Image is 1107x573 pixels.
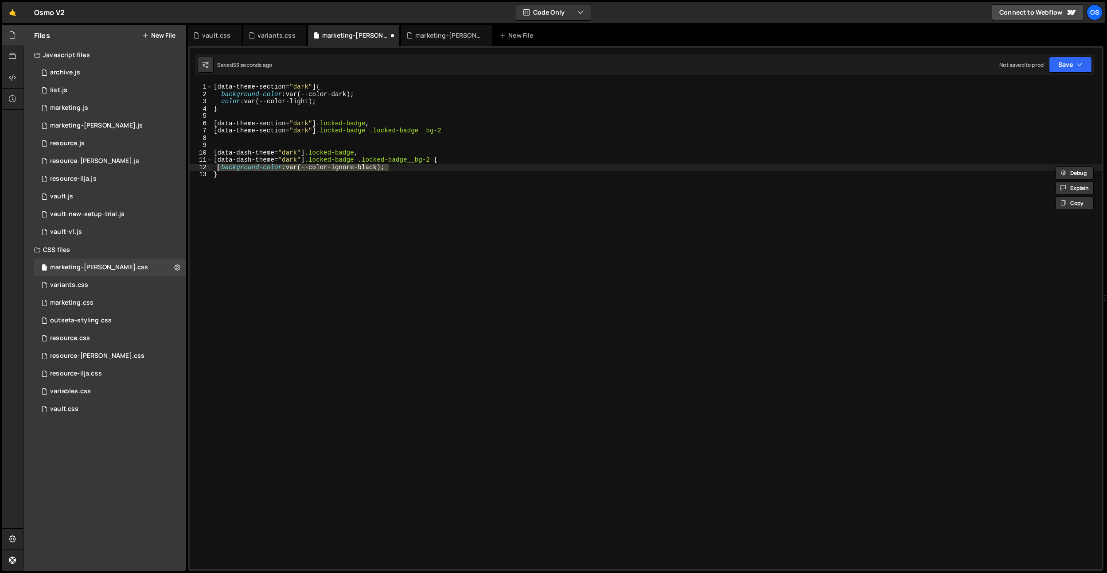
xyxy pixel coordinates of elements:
div: list.js [50,86,67,94]
div: 16596/45151.js [34,81,186,99]
div: 16596/46195.js [34,170,186,188]
div: vault-v1.js [50,228,82,236]
div: Not saved to prod [999,61,1044,69]
div: 16596/45424.js [34,117,186,135]
div: 7 [190,127,212,135]
div: 16596/46284.css [34,259,186,276]
div: 13 [190,171,212,178]
div: 16596/46210.js [34,64,186,81]
div: vault.css [50,405,78,413]
div: vault-new-setup-trial.js [50,210,125,218]
div: 16596/45133.js [34,188,186,205]
div: variants.css [257,31,296,40]
div: Osmo V2 [34,7,65,18]
div: 16596/45132.js [34,223,186,241]
div: outseta-styling.css [50,317,112,325]
button: New File [142,32,175,39]
div: 2 [190,91,212,98]
a: 🤙 [2,2,23,23]
div: vault.js [50,193,73,201]
div: 16596/45156.css [34,312,186,329]
div: 16596/45153.css [34,400,186,418]
a: Connect to Webflow [992,4,1084,20]
div: vault.css [202,31,230,40]
div: CSS files [23,241,186,259]
div: resource.css [50,334,90,342]
div: 6 [190,120,212,128]
a: Os [1087,4,1103,20]
div: variants.css [50,281,88,289]
button: Copy [1056,197,1094,210]
div: archive.js [50,69,80,77]
div: 16596/46199.css [34,329,186,347]
div: 16596/45511.css [34,276,186,294]
div: resource-[PERSON_NAME].css [50,352,144,360]
div: resource.js [50,139,85,147]
div: resource-ilja.js [50,175,97,183]
div: 16596/46198.css [34,365,186,383]
button: Save [1049,57,1092,73]
div: 16596/46183.js [34,135,186,152]
div: marketing-[PERSON_NAME].css [50,263,148,271]
div: 3 [190,98,212,105]
div: 9 [190,142,212,149]
button: Explain [1056,182,1094,195]
div: 16596/45154.css [34,383,186,400]
div: marketing-[PERSON_NAME].css [322,31,389,40]
div: 4 [190,105,212,113]
div: 53 seconds ago [233,61,272,69]
div: 10 [190,149,212,157]
div: Saved [217,61,272,69]
div: resource-ilja.css [50,370,102,378]
div: 1 [190,83,212,91]
div: New File [499,31,537,40]
div: 16596/45152.js [34,205,186,223]
div: 11 [190,156,212,164]
div: 16596/46194.js [34,152,186,170]
div: variables.css [50,387,91,395]
div: 5 [190,112,212,120]
div: 16596/46196.css [34,347,186,365]
div: marketing-[PERSON_NAME].js [50,122,143,130]
div: resource-[PERSON_NAME].js [50,157,139,165]
div: 16596/45446.css [34,294,186,312]
div: marketing.css [50,299,94,307]
div: Javascript files [23,46,186,64]
button: Code Only [516,4,591,20]
div: 8 [190,135,212,142]
div: marketing.js [50,104,88,112]
h2: Files [34,31,50,40]
button: Debug [1056,166,1094,180]
div: 16596/45422.js [34,99,186,117]
div: marketing-[PERSON_NAME].js [415,31,482,40]
div: 12 [190,164,212,171]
